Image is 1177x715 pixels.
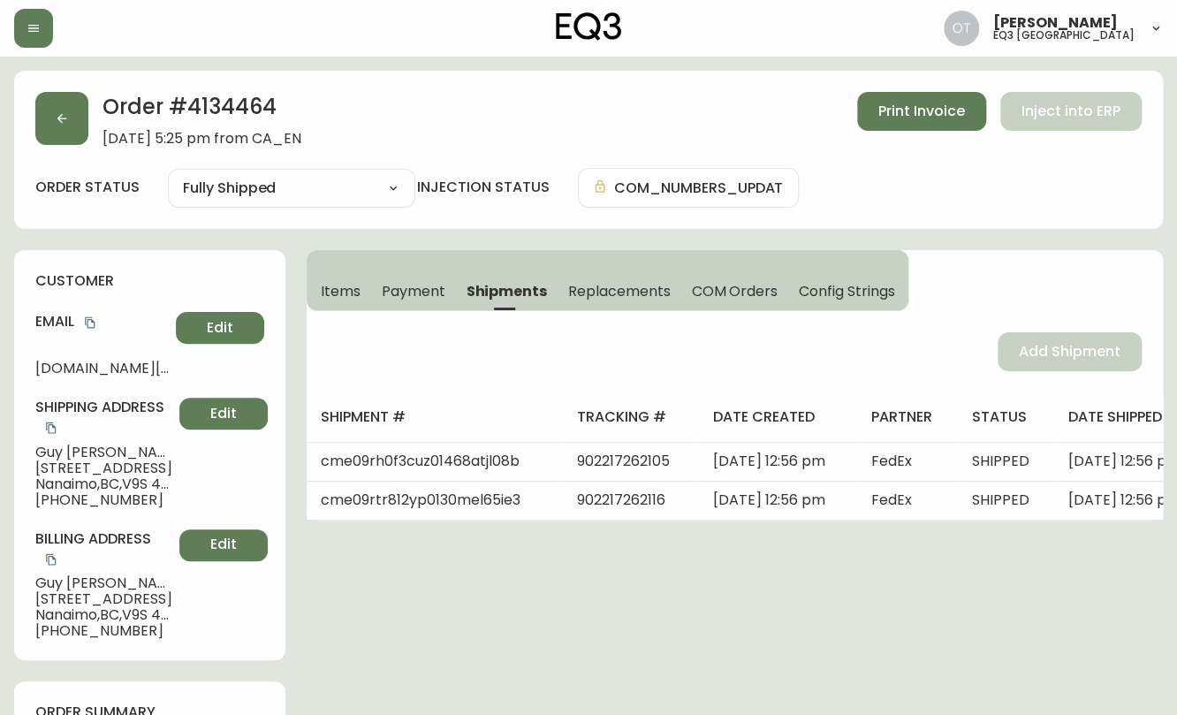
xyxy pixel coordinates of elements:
span: Guy [PERSON_NAME] [35,575,172,591]
span: [PERSON_NAME] [993,16,1118,30]
span: Payment [382,282,445,300]
h4: Email [35,312,169,331]
span: [PHONE_NUMBER] [35,623,172,639]
span: Nanaimo , BC , V9S 4K9 , CA [35,476,172,492]
h2: Order # 4134464 [103,92,301,131]
span: Edit [210,404,237,423]
span: [STREET_ADDRESS] [35,460,172,476]
h5: eq3 [GEOGRAPHIC_DATA] [993,30,1135,41]
span: cme09rh0f3cuz01468atjl08b [321,451,520,471]
span: [STREET_ADDRESS] [35,591,172,607]
button: Edit [179,529,268,561]
h4: status [971,407,1039,427]
h4: Billing Address [35,529,172,569]
span: Nanaimo , BC , V9S 4K9 , CA [35,607,172,623]
button: copy [42,551,60,568]
h4: injection status [417,178,550,197]
h4: date created [713,407,843,427]
span: cme09rtr812yp0130mel65ie3 [321,490,520,510]
span: FedEx [871,490,912,510]
button: Edit [176,312,264,344]
span: [DATE] 12:56 pm [713,451,825,471]
button: Print Invoice [857,92,986,131]
h4: Shipping Address [35,398,172,437]
span: FedEx [871,451,912,471]
span: 902217262105 [577,451,670,471]
span: 902217262116 [577,490,665,510]
span: SHIPPED [971,490,1029,510]
button: Edit [179,398,268,430]
h4: shipment # [321,407,549,427]
span: COM Orders [691,282,778,300]
span: [DATE] 5:25 pm from CA_EN [103,131,301,147]
span: SHIPPED [971,451,1029,471]
span: [DATE] 12:56 pm [713,490,825,510]
span: [PHONE_NUMBER] [35,492,172,508]
button: copy [81,314,99,331]
span: Print Invoice [878,102,965,121]
img: logo [556,12,621,41]
h4: customer [35,271,264,291]
img: 5d4d18d254ded55077432b49c4cb2919 [944,11,979,46]
span: Replacements [568,282,670,300]
span: Config Strings [799,282,894,300]
span: Edit [210,535,237,554]
span: Edit [207,318,233,338]
span: Guy [PERSON_NAME] [35,445,172,460]
span: Shipments [466,282,547,300]
h4: partner [871,407,944,427]
label: order status [35,178,140,197]
h4: tracking # [577,407,685,427]
span: [DOMAIN_NAME][EMAIL_ADDRESS][PERSON_NAME][DOMAIN_NAME] [35,361,169,377]
button: copy [42,419,60,437]
span: Items [321,282,361,300]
